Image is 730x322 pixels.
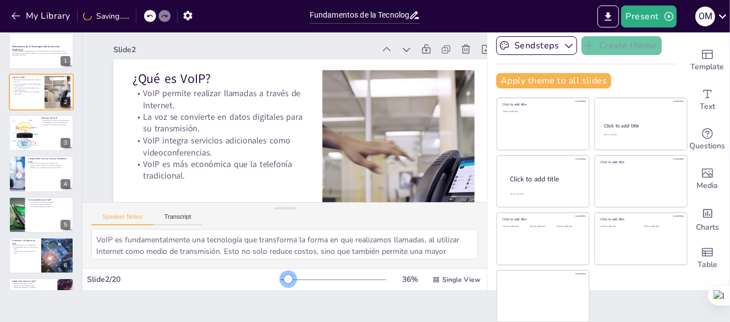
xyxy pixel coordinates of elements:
div: 6 [9,237,74,274]
div: Click to add title [604,123,677,129]
p: Protocolo RTP para la transmisión de datos. [12,246,38,250]
div: 1 [61,56,70,66]
p: Integración de servicios adicionales. [41,124,70,126]
div: Click to add text [557,225,581,228]
p: VoIP es más económica que la telefonía tradicional. [12,91,41,95]
div: 4 [61,179,70,189]
p: VoIP permite realizar llamadas a través de Internet. [136,57,309,115]
div: 3 [9,115,74,151]
p: Ventajas de VoIP [41,116,70,120]
p: Importancia de QoS en VoIP. [12,283,54,285]
div: 5 [61,220,70,230]
div: Click to add title [503,102,581,107]
div: Click to add text [503,225,528,228]
p: Transmisión a través de Internet. [28,203,70,206]
div: 4 [9,156,74,192]
button: Present [621,5,676,27]
p: Flexibilidad en la gestión de llamadas. [41,121,70,124]
p: VoIP integra servicios adicionales como videoconferencias. [127,103,299,162]
p: Gateways para conexión con líneas tradicionales. [28,165,70,167]
span: Charts [696,221,719,234]
div: Add text boxes [685,80,729,120]
div: Add a table [685,238,729,278]
p: Reducción de costos en comunicaciones. [41,119,70,121]
p: Conversión de voz en datos digitales. [28,201,70,203]
div: O M [695,7,715,26]
div: Click to add text [503,110,581,113]
strong: Fundamentos de la Tecnología VoIP en Centrales Telefónicas [12,45,60,51]
div: Slide 2 / 20 [87,274,281,285]
button: Speaker Notes [91,213,153,225]
div: Click to add text [644,225,678,228]
span: Text [700,101,715,113]
p: VoIP permite realizar llamadas a través de Internet. [12,79,41,82]
p: Teléfonos IP como dispositivos de comunicación. [28,166,70,169]
div: 5 [9,197,74,233]
p: La voz se convierte en datos digitales para su transmisión. [131,80,304,138]
div: Click to add title [503,217,581,221]
div: 1 [9,33,74,69]
div: Saving...... [83,11,129,21]
button: My Library [8,7,75,25]
span: Single View [442,275,480,284]
div: Click to add text [601,225,635,228]
span: Table [698,259,717,271]
div: Get real-time input from your audience [685,120,729,159]
button: Export to PowerPoint [597,5,619,27]
button: Sendsteps [496,36,577,55]
div: Click to add body [510,192,579,195]
button: Transcript [153,213,202,225]
span: Questions [690,140,726,152]
div: 2 [9,74,74,110]
p: La voz se convierte en datos digitales para su transmisión. [12,82,41,86]
div: Click to add title [601,217,679,221]
p: Importancia de los protocolos en VoIP. [12,251,38,254]
p: ¿Qué es VoIP? [12,76,41,79]
div: 6 [61,260,70,270]
div: Click to add text [530,225,555,228]
div: 2 [61,97,70,107]
div: Add charts and graphs [685,199,729,238]
div: 3 [61,138,70,148]
p: Pérdida de paquetes y su impacto. [12,287,54,289]
button: Apply theme to all slides [496,73,611,88]
textarea: VoIP es fundamentalmente una tecnología que transforma la forma en que realizamos llamadas, al ut... [91,229,478,259]
p: Minimización de latencia y jitter. [12,285,54,287]
p: Conversión de datos de vuelta a voz. [28,206,70,208]
p: Componentes de una Central Telefónica VoIP [28,157,70,163]
p: Servidor VoIP como el corazón del sistema. [28,163,70,165]
p: Calidad de Servicio (QoS) [12,280,54,284]
p: Funcionamiento de VoIP [28,198,70,202]
p: ¿Qué es VoIP? [141,40,312,92]
p: Protocolos Utilizados en VoIP [12,239,38,245]
div: Add ready made slides [685,41,729,80]
p: Generated with [URL] [12,54,70,57]
div: Click to add title [601,160,679,164]
p: Protocolo SIP para la señalización. [12,245,38,247]
div: Click to add title [510,174,580,184]
div: Click to add text [603,134,677,136]
div: Add images, graphics, shapes or video [685,159,729,199]
button: O M [695,5,715,27]
div: 36 % [397,274,424,285]
span: Media [697,180,718,192]
p: En esta presentación, exploraremos los conceptos básicos de la tecnología VoIP, su funcionamiento... [12,51,70,54]
span: Template [691,61,724,73]
input: Insert title [310,7,409,23]
button: Create theme [581,36,662,55]
p: VoIP integra servicios adicionales como videoconferencias. [12,87,41,91]
div: Slide 2 [130,10,388,75]
p: VoIP es más económica que la telefonía tradicional. [122,126,294,185]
